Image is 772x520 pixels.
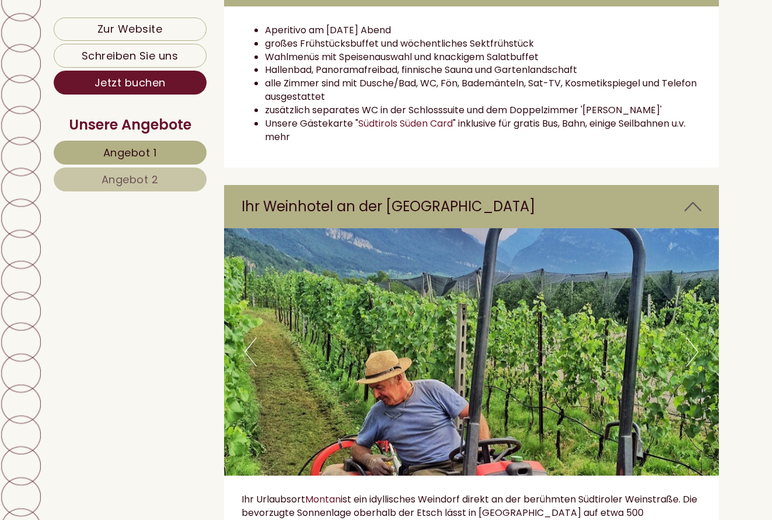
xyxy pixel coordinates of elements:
span: Angebot 1 [103,145,157,160]
button: Senden [383,304,460,328]
small: 12:54 [18,59,202,67]
span: Angebot 2 [102,172,159,187]
div: Ihr Weinhotel an der [GEOGRAPHIC_DATA] [224,185,719,228]
a: Südtirols Süden Card [358,117,453,130]
div: Guten Tag, wie können wir Ihnen helfen? [9,34,208,69]
li: Unsere Gästekarte " " inklusive für gratis Bus, Bahn, einige Seilbahnen u.v. mehr [265,117,701,144]
a: Jetzt buchen [54,71,207,95]
a: Zur Website [54,18,207,41]
li: alle Zimmer sind mit Dusche/Bad, WC, Fön, Bademänteln, Sat-TV, Kosmetikspiegel und Telefon ausges... [265,77,701,104]
a: Montan [305,493,341,506]
li: Aperitivo am [DATE] Abend [265,24,701,37]
li: zusätzlich separates WC in der Schlosssuite und dem Doppelzimmer '[PERSON_NAME]' [265,104,701,117]
button: Previous [244,337,257,367]
div: [DATE] [207,9,253,28]
button: Next [686,337,698,367]
a: Schreiben Sie uns [54,44,207,68]
li: Wahlmenüs mit Speisenauswahl und knackigem Salatbuffet [265,51,701,64]
div: Hotel Tenz [18,36,202,46]
div: Unsere Angebote [54,115,207,135]
li: großes Frühstücksbuffet und wöchentliches Sektfrühstück [265,37,701,51]
li: Hallenbad, Panoramafreibad, finnische Sauna und Gartenlandschaft [265,64,701,77]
